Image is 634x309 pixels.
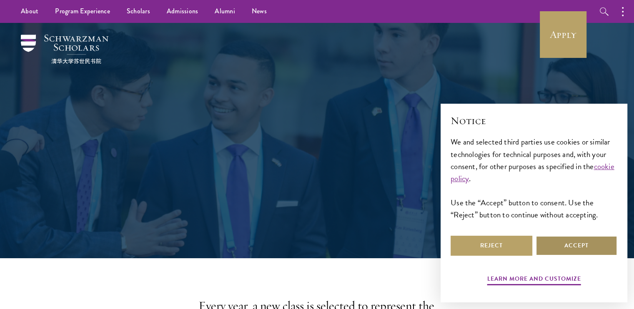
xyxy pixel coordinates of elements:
[451,236,532,256] button: Reject
[540,11,586,58] a: Apply
[451,136,617,220] div: We and selected third parties use cookies or similar technologies for technical purposes and, wit...
[487,274,581,287] button: Learn more and customize
[451,114,617,128] h2: Notice
[21,35,108,64] img: Schwarzman Scholars
[536,236,617,256] button: Accept
[451,160,614,184] a: cookie policy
